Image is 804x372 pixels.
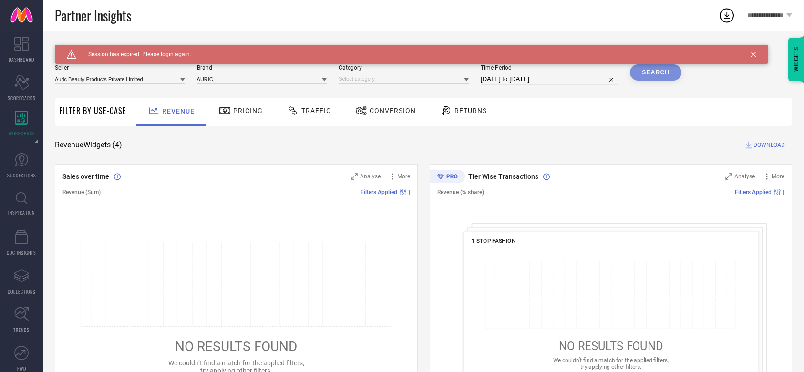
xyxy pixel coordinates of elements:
[8,209,35,216] span: INSPIRATION
[481,64,618,71] span: Time Period
[339,74,469,84] input: Select category
[55,6,131,25] span: Partner Insights
[351,173,358,180] svg: Zoom
[409,189,410,196] span: |
[8,288,36,295] span: COLLECTIONS
[55,140,122,150] span: Revenue Widgets ( 4 )
[7,172,36,179] span: SUGGESTIONS
[62,189,101,196] span: Revenue (Sum)
[481,73,618,85] input: Select time period
[437,189,484,196] span: Revenue (% share)
[783,189,784,196] span: |
[553,357,669,370] span: We couldn’t find a match for the applied filters, try applying other filters.
[397,173,410,180] span: More
[76,51,191,58] span: Session has expired. Please login again.
[55,45,121,52] span: SYSTEM WORKSPACE
[7,249,36,256] span: CDC INSIGHTS
[301,107,331,114] span: Traffic
[725,173,732,180] svg: Zoom
[62,173,109,180] span: Sales over time
[233,107,263,114] span: Pricing
[361,189,397,196] span: Filters Applied
[197,64,327,71] span: Brand
[735,189,772,196] span: Filters Applied
[454,107,487,114] span: Returns
[559,339,663,352] span: NO RESULTS FOUND
[9,130,35,137] span: WORKSPACE
[175,339,297,354] span: NO RESULTS FOUND
[9,56,34,63] span: DASHBOARD
[60,105,126,116] span: Filter By Use-Case
[8,94,36,102] span: SCORECARDS
[370,107,416,114] span: Conversion
[734,173,755,180] span: Analyse
[360,173,381,180] span: Analyse
[13,326,30,333] span: TRENDS
[718,7,735,24] div: Open download list
[17,365,26,372] span: FWD
[430,170,465,185] div: Premium
[472,238,515,244] span: 1 STOP FASHION
[468,173,538,180] span: Tier Wise Transactions
[753,140,785,150] span: DOWNLOAD
[162,107,195,115] span: Revenue
[772,173,784,180] span: More
[55,64,185,71] span: Seller
[339,64,469,71] span: Category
